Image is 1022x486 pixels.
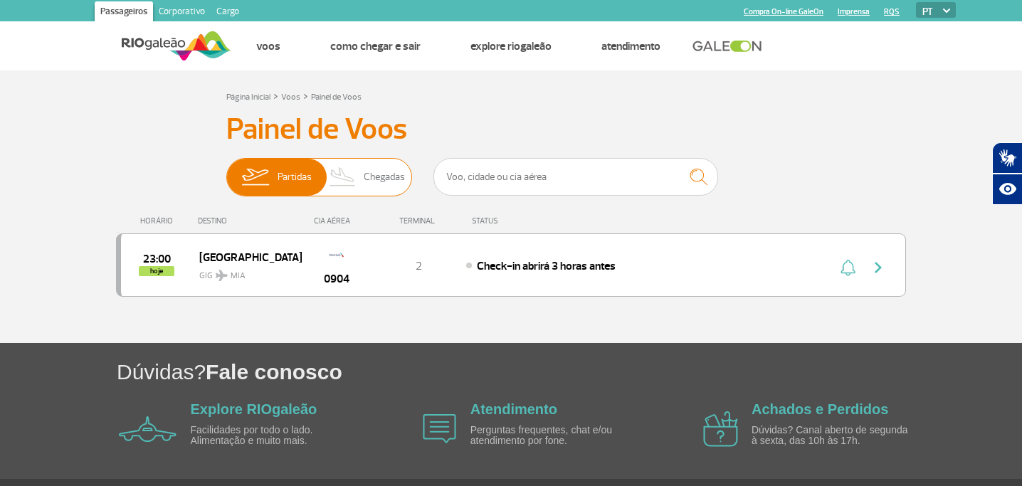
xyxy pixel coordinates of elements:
[364,159,405,196] span: Chegadas
[992,142,1022,205] div: Plugin de acessibilidade da Hand Talk.
[470,401,557,417] a: Atendimento
[281,92,300,102] a: Voos
[433,158,718,196] input: Voo, cidade ou cia aérea
[870,259,887,276] img: seta-direita-painel-voo.svg
[226,92,270,102] a: Página Inicial
[324,270,349,287] span: 0904
[752,425,915,447] p: Dúvidas? Canal aberto de segunda à sexta, das 10h às 17h.
[199,262,290,282] span: GIG
[884,7,900,16] a: RQS
[191,425,354,447] p: Facilidades por todo o lado. Alimentação e muito mais.
[301,216,372,226] div: CIA AÉREA
[322,159,364,196] img: slider-desembarque
[278,159,312,196] span: Partidas
[211,1,245,24] a: Cargo
[703,411,738,447] img: airplane icon
[143,254,171,264] span: 2025-08-26 23:00:00
[992,142,1022,174] button: Abrir tradutor de língua de sinais.
[470,39,552,53] a: Explore RIOgaleão
[303,88,308,104] a: >
[199,248,290,266] span: [GEOGRAPHIC_DATA]
[838,7,870,16] a: Imprensa
[117,357,1022,386] h1: Dúvidas?
[752,401,888,417] a: Achados e Perdidos
[191,401,317,417] a: Explore RIOgaleão
[233,159,278,196] img: slider-embarque
[470,425,634,447] p: Perguntas frequentes, chat e/ou atendimento por fone.
[601,39,660,53] a: Atendimento
[477,259,616,273] span: Check-in abrirá 3 horas antes
[744,7,823,16] a: Compra On-line GaleOn
[416,259,422,273] span: 2
[231,270,246,282] span: MIA
[330,39,421,53] a: Como chegar e sair
[120,216,198,226] div: HORÁRIO
[273,88,278,104] a: >
[226,112,796,147] h3: Painel de Voos
[992,174,1022,205] button: Abrir recursos assistivos.
[119,416,177,442] img: airplane icon
[153,1,211,24] a: Corporativo
[841,259,855,276] img: sino-painel-voo.svg
[206,360,342,384] span: Fale conosco
[311,92,362,102] a: Painel de Voos
[139,266,174,276] span: hoje
[423,414,456,443] img: airplane icon
[465,216,581,226] div: STATUS
[256,39,280,53] a: Voos
[198,216,302,226] div: DESTINO
[372,216,465,226] div: TERMINAL
[95,1,153,24] a: Passageiros
[216,270,228,281] img: destiny_airplane.svg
